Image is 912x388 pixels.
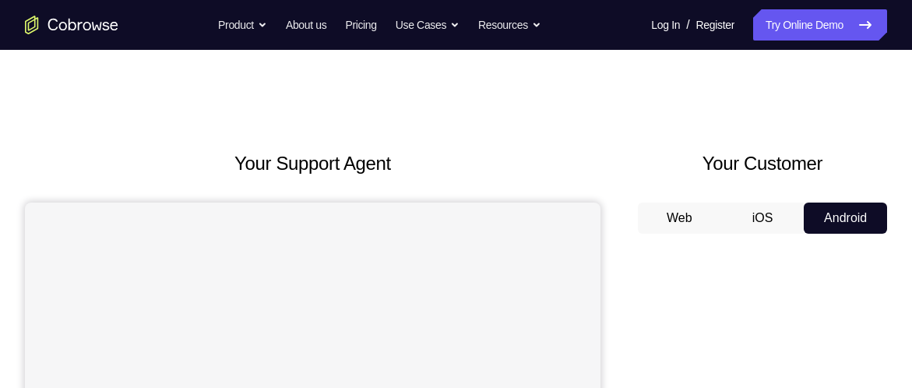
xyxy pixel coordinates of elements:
a: Log In [651,9,680,41]
a: Pricing [345,9,376,41]
button: Use Cases [396,9,460,41]
h2: Your Customer [638,150,887,178]
button: iOS [721,203,805,234]
button: Web [638,203,721,234]
a: Register [696,9,734,41]
button: Product [218,9,267,41]
a: Try Online Demo [753,9,887,41]
span: / [686,16,689,34]
button: Android [804,203,887,234]
button: Resources [478,9,541,41]
h2: Your Support Agent [25,150,600,178]
a: Go to the home page [25,16,118,34]
a: About us [286,9,326,41]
